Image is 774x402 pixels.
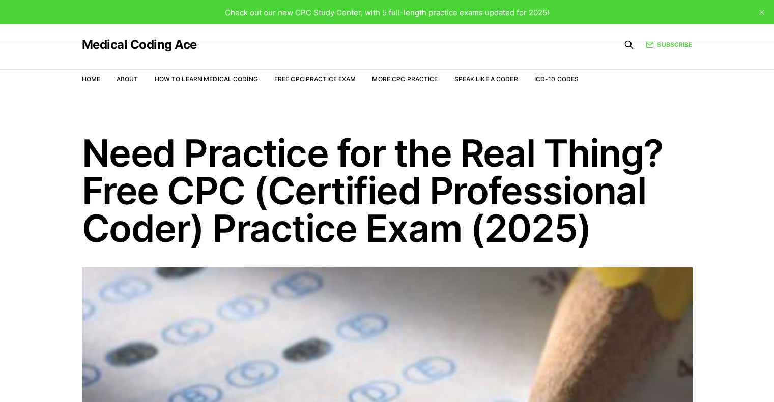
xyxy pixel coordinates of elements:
a: Free CPC Practice Exam [274,75,356,83]
h1: Need Practice for the Real Thing? Free CPC (Certified Professional Coder) Practice Exam (2025) [82,134,693,247]
button: close [754,4,770,20]
span: Check out our new CPC Study Center, with 5 full-length practice exams updated for 2025! [225,8,549,17]
a: ICD-10 Codes [534,75,579,83]
a: Subscribe [646,40,692,49]
a: Speak Like a Coder [454,75,518,83]
a: How to Learn Medical Coding [155,75,258,83]
a: Home [82,75,100,83]
a: More CPC Practice [372,75,438,83]
a: About [117,75,138,83]
iframe: portal-trigger [608,352,774,402]
a: Medical Coding Ace [82,39,197,51]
